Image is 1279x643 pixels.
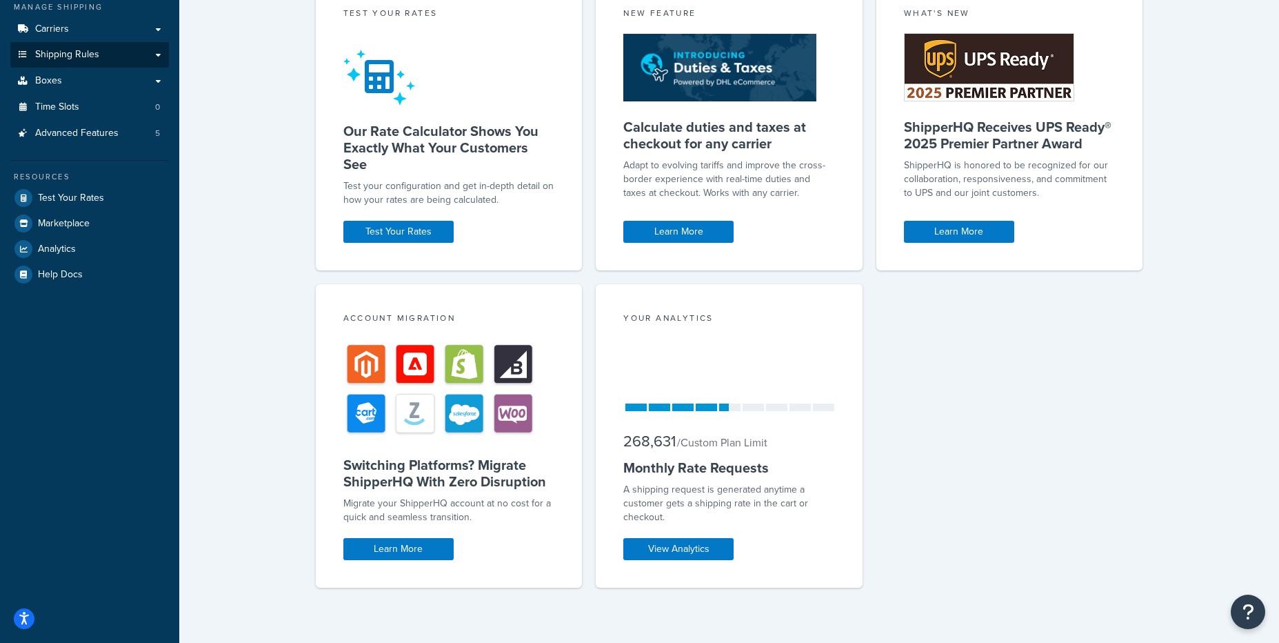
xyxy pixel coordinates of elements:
[155,128,160,139] span: 5
[38,269,83,281] span: Help Docs
[10,171,169,183] div: Resources
[343,457,555,490] h5: Switching Platforms? Migrate ShipperHQ With Zero Disruption
[623,459,835,476] h5: Monthly Rate Requests
[623,483,835,524] div: A shipping request is generated anytime a customer gets a shipping rate in the cart or checkout.
[38,244,76,255] span: Analytics
[35,75,62,87] span: Boxes
[10,211,169,236] a: Marketplace
[623,430,676,453] span: 268,631
[10,121,169,146] li: Advanced Features
[38,218,90,230] span: Marketplace
[10,95,169,120] a: Time Slots0
[904,7,1116,23] div: What's New
[343,221,454,243] a: Test Your Rates
[10,121,169,146] a: Advanced Features5
[343,7,555,23] div: Test your rates
[10,237,169,261] a: Analytics
[35,128,119,139] span: Advanced Features
[1231,595,1265,629] button: Open Resource Center
[904,221,1014,243] a: Learn More
[155,101,160,113] span: 0
[35,101,79,113] span: Time Slots
[904,119,1116,152] h5: ShipperHQ Receives UPS Ready® 2025 Premier Partner Award
[10,186,169,210] a: Test Your Rates
[623,119,835,152] h5: Calculate duties and taxes at checkout for any carrier
[904,159,1116,200] p: ShipperHQ is honored to be recognized for our collaboration, responsiveness, and commitment to UP...
[10,42,169,68] a: Shipping Rules
[10,17,169,42] a: Carriers
[35,49,99,61] span: Shipping Rules
[343,312,555,328] div: Account Migration
[10,95,169,120] li: Time Slots
[343,123,555,172] h5: Our Rate Calculator Shows You Exactly What Your Customers See
[10,262,169,287] a: Help Docs
[677,435,767,451] small: / Custom Plan Limit
[623,159,835,200] p: Adapt to evolving tariffs and improve the cross-border experience with real-time duties and taxes...
[343,497,555,524] div: Migrate your ShipperHQ account at no cost for a quick and seamless transition.
[343,538,454,560] a: Learn More
[38,192,104,204] span: Test Your Rates
[623,312,835,328] div: Your Analytics
[343,179,555,207] div: Test your configuration and get in-depth detail on how your rates are being calculated.
[623,221,734,243] a: Learn More
[10,1,169,13] div: Manage Shipping
[35,23,69,35] span: Carriers
[623,538,734,560] a: View Analytics
[10,68,169,94] a: Boxes
[623,7,835,23] div: New Feature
